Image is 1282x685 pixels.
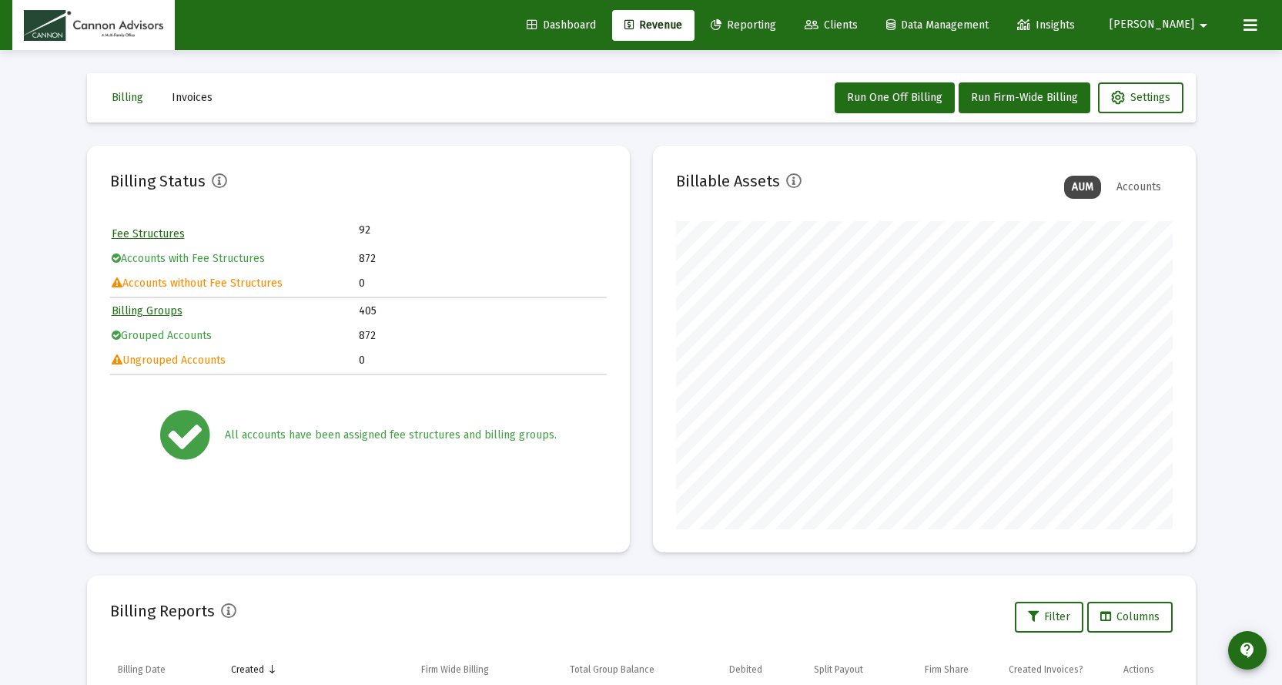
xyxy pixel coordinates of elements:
div: Created Invoices? [1009,663,1083,676]
td: 0 [359,349,605,372]
button: Filter [1015,602,1083,633]
div: Created [231,663,264,676]
img: Dashboard [24,10,163,41]
span: Billing [112,91,143,104]
a: Dashboard [514,10,608,41]
div: Actions [1123,663,1154,676]
span: Clients [805,18,858,32]
a: Fee Structures [112,227,185,240]
td: 92 [359,223,482,238]
td: 405 [359,300,605,323]
td: Accounts with Fee Structures [112,247,358,270]
mat-icon: contact_support [1238,641,1257,660]
td: 872 [359,324,605,348]
button: Columns [1087,602,1173,633]
h2: Billable Assets [676,169,780,193]
span: Settings [1111,91,1170,104]
span: Invoices [172,91,213,104]
td: Accounts without Fee Structures [112,272,358,295]
mat-icon: arrow_drop_down [1194,10,1213,41]
td: Ungrouped Accounts [112,349,358,372]
button: Invoices [159,82,225,113]
span: Insights [1017,18,1075,32]
button: Run One Off Billing [835,82,955,113]
div: Billing Date [118,663,166,676]
div: Total Group Balance [570,663,654,676]
div: All accounts have been assigned fee structures and billing groups. [225,428,557,443]
button: [PERSON_NAME] [1091,9,1231,40]
a: Insights [1005,10,1087,41]
span: Filter [1028,610,1070,623]
div: AUM [1064,176,1101,199]
button: Run Firm-Wide Billing [959,82,1090,113]
span: Run One Off Billing [847,91,942,104]
span: Columns [1100,610,1160,623]
div: Firm Wide Billing [421,663,489,676]
a: Reporting [698,10,788,41]
div: Firm Share [925,663,969,676]
span: Data Management [886,18,989,32]
a: Data Management [874,10,1001,41]
span: [PERSON_NAME] [1110,18,1194,32]
td: Grouped Accounts [112,324,358,348]
div: Split Payout [814,663,863,676]
span: Reporting [711,18,776,32]
button: Billing [99,82,156,113]
td: 872 [359,247,605,270]
div: Debited [729,663,762,676]
span: Run Firm-Wide Billing [971,91,1078,104]
span: Dashboard [527,18,596,32]
td: 0 [359,272,605,295]
div: Accounts [1109,176,1169,199]
button: Settings [1098,82,1183,113]
a: Revenue [612,10,695,41]
a: Billing Groups [112,304,182,317]
h2: Billing Status [110,169,206,193]
span: Revenue [624,18,682,32]
h2: Billing Reports [110,599,215,623]
a: Clients [792,10,870,41]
